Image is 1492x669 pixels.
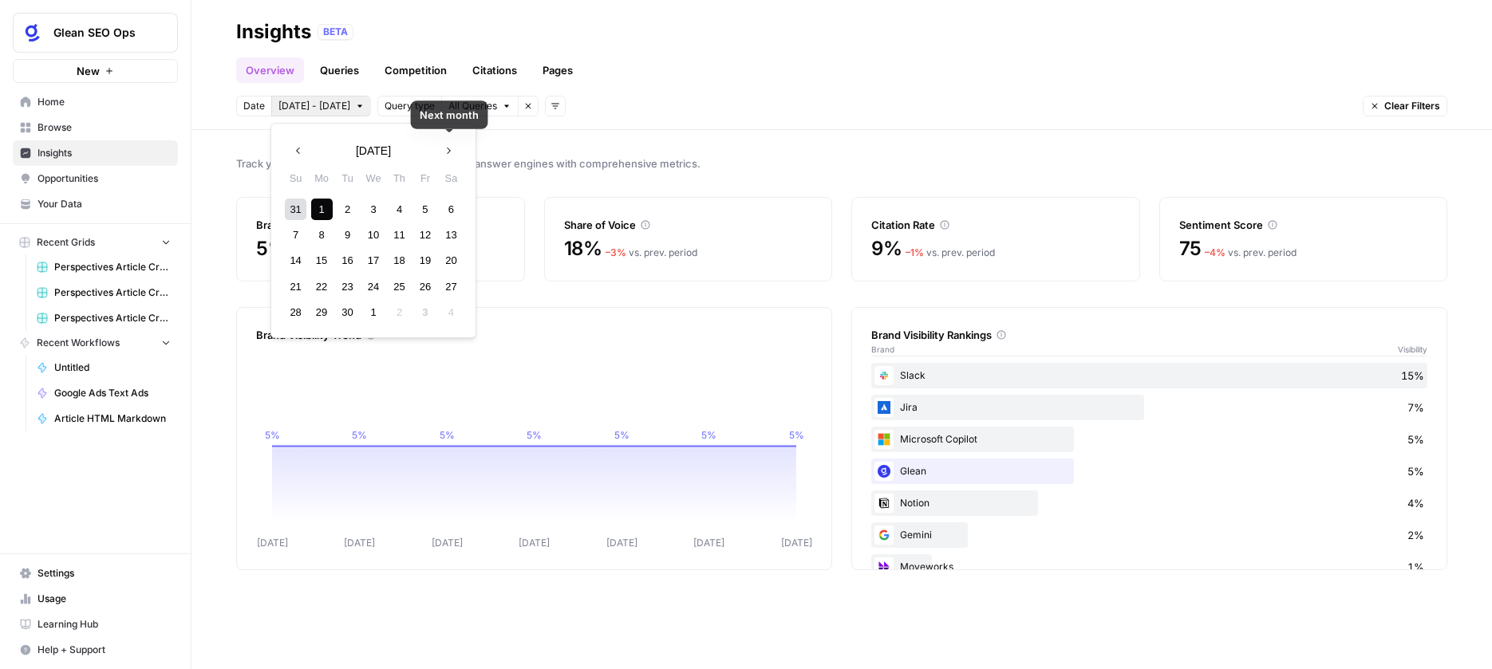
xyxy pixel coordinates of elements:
a: Perspectives Article Creation (Assistant) [30,305,178,331]
div: Mo [311,167,333,189]
div: Choose Wednesday, September 10th, 2025 [362,224,384,246]
div: Sentiment Score [1179,217,1428,233]
button: Workspace: Glean SEO Ops [13,13,178,53]
div: Tu [337,167,358,189]
span: 1% [1407,559,1424,575]
img: iq3ulow1aqau1hdjxygxx4tvra3e [874,525,894,545]
div: Choose Saturday, September 13th, 2025 [440,224,462,246]
div: Sa [440,167,462,189]
span: Query type [385,99,435,113]
div: Choose Monday, September 22nd, 2025 [311,276,333,297]
tspan: 5% [352,429,367,441]
div: Citation Rate [871,217,1120,233]
div: Choose Tuesday, September 23rd, 2025 [337,276,358,297]
div: Share of Voice [564,217,813,233]
span: 15% [1401,368,1424,384]
button: [DATE] - [DATE] [271,96,371,116]
tspan: [DATE] [519,537,550,549]
span: Perspectives Article Creation (Search) [54,285,171,300]
div: Choose Wednesday, September 17th, 2025 [362,250,384,271]
div: vs. prev. period [906,246,995,260]
div: Choose Monday, September 8th, 2025 [311,224,333,246]
div: Choose Wednesday, September 24th, 2025 [362,276,384,297]
span: 5% [256,236,287,262]
img: opdhyqjq9e9v6genfq59ut7sdua2 [874,462,894,481]
tspan: [DATE] [432,537,463,549]
tspan: [DATE] [257,537,288,549]
a: Article HTML Markdown [30,406,178,431]
div: Not available Thursday, October 2nd, 2025 [389,301,410,323]
div: Jira [871,395,1427,420]
div: Microsoft Copilot [871,427,1427,452]
div: BETA [318,24,353,40]
span: 9% [871,236,902,262]
span: 75 [1179,236,1202,262]
span: – 4 % [1205,246,1226,258]
img: Glean SEO Ops Logo [18,18,47,47]
div: Choose Tuesday, September 9th, 2025 [337,224,358,246]
a: Citations [463,57,527,83]
tspan: 5% [527,429,542,441]
span: Help + Support [37,643,171,657]
span: – 1 % [906,246,924,258]
a: Pages [533,57,582,83]
span: Your Data [37,197,171,211]
a: Usage [13,586,178,612]
button: Clear Filters [1363,96,1447,116]
div: We [362,167,384,189]
div: Choose Wednesday, October 1st, 2025 [362,301,384,323]
div: Gemini [871,522,1427,548]
tspan: 5% [265,429,280,441]
span: Date [243,99,265,113]
tspan: 5% [614,429,630,441]
span: Insights [37,146,171,160]
span: Recent Workflows [37,336,120,350]
a: Home [13,89,178,115]
span: Article HTML Markdown [54,411,171,426]
span: 7% [1407,399,1424,415]
button: All Queries [441,96,518,116]
span: Brand [871,343,894,356]
a: Insights [13,140,178,166]
div: Choose Monday, September 29th, 2025 [311,301,333,323]
span: Usage [37,592,171,606]
div: Choose Friday, September 19th, 2025 [414,250,436,271]
div: Insights [236,19,311,45]
a: Opportunities [13,166,178,191]
span: 5% [1407,431,1424,447]
div: Choose Friday, September 5th, 2025 [414,199,436,220]
tspan: [DATE] [344,537,375,549]
tspan: 5% [440,429,455,441]
div: Choose Thursday, September 4th, 2025 [389,199,410,220]
span: Glean SEO Ops [53,25,150,41]
div: Th [389,167,410,189]
div: Choose Friday, September 26th, 2025 [414,276,436,297]
div: Choose Sunday, September 7th, 2025 [285,224,306,246]
img: z9uib5lamw7lf050teux7ahm3b2h [874,398,894,417]
a: Untitled [30,355,178,380]
span: Clear Filters [1384,99,1440,113]
button: New [13,59,178,83]
div: Glean [871,458,1427,484]
div: Not available Friday, October 3rd, 2025 [414,301,436,323]
div: Choose Monday, September 1st, 2025 [311,199,333,220]
img: p3hd1obyll9lsm5wdn8v4zxto07t [874,430,894,449]
span: Recent Grids [37,235,95,250]
div: month 2025-09 [282,196,464,325]
div: Choose Tuesday, September 30th, 2025 [337,301,358,323]
img: rmoykt6yt8ydio9rrwfrhl64pej6 [874,366,894,385]
a: Perspectives Article Creation (Search) [30,280,178,305]
span: [DATE] - [DATE] [278,99,350,113]
div: Choose Wednesday, September 3rd, 2025 [362,199,384,220]
div: Notion [871,490,1427,516]
span: 4% [1407,495,1424,511]
tspan: 5% [701,429,716,441]
span: – 3 % [606,246,626,258]
a: Browse [13,115,178,140]
span: Opportunities [37,171,171,186]
a: Google Ads Text Ads [30,380,178,406]
div: Choose Thursday, September 25th, 2025 [389,276,410,297]
a: Queries [310,57,369,83]
span: New [77,63,100,79]
span: 5% [1407,463,1424,479]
